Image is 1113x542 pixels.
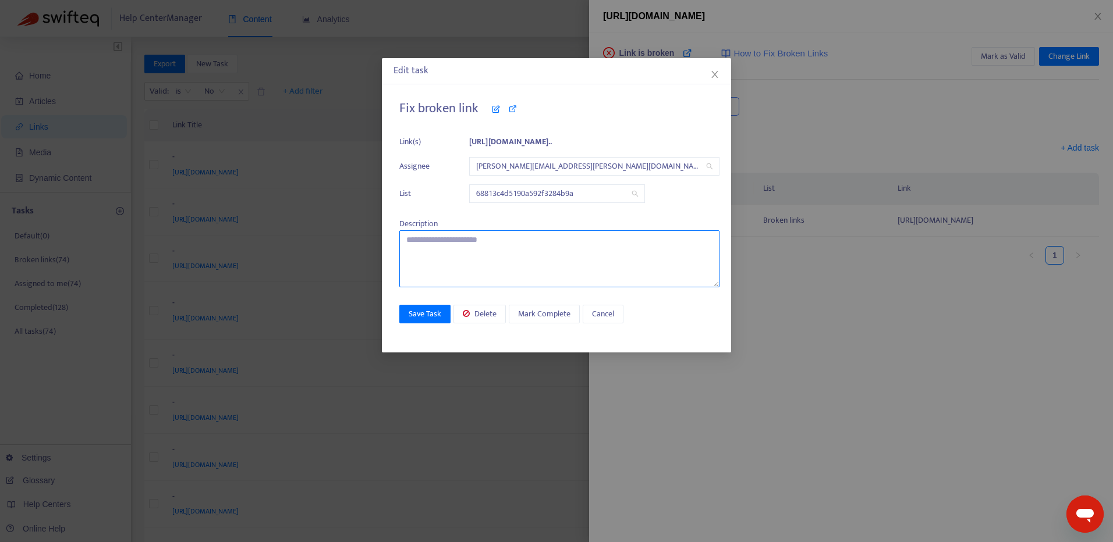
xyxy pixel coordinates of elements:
[708,68,721,81] button: Close
[1066,495,1104,533] iframe: Button to launch messaging window
[476,158,713,175] span: sarah.harding@resolver.com
[409,308,441,320] span: Save Task
[509,305,580,323] button: Mark Complete
[399,101,719,116] h4: Fix broken link
[592,308,614,320] span: Cancel
[474,308,497,320] span: Delete
[399,305,451,323] button: Save Task
[583,305,623,323] button: Cancel
[399,160,440,173] span: Assignee
[394,64,719,78] div: Edit task
[706,163,713,170] span: search
[453,305,506,323] button: Delete
[476,185,638,202] span: 68813c4d5190a592f3284b9a
[399,187,440,200] span: List
[518,308,570,320] span: Mark Complete
[469,135,552,148] b: [URL][DOMAIN_NAME]..
[632,190,639,197] span: search
[710,70,719,79] span: close
[399,135,440,148] span: Link(s)
[399,217,438,230] span: Description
